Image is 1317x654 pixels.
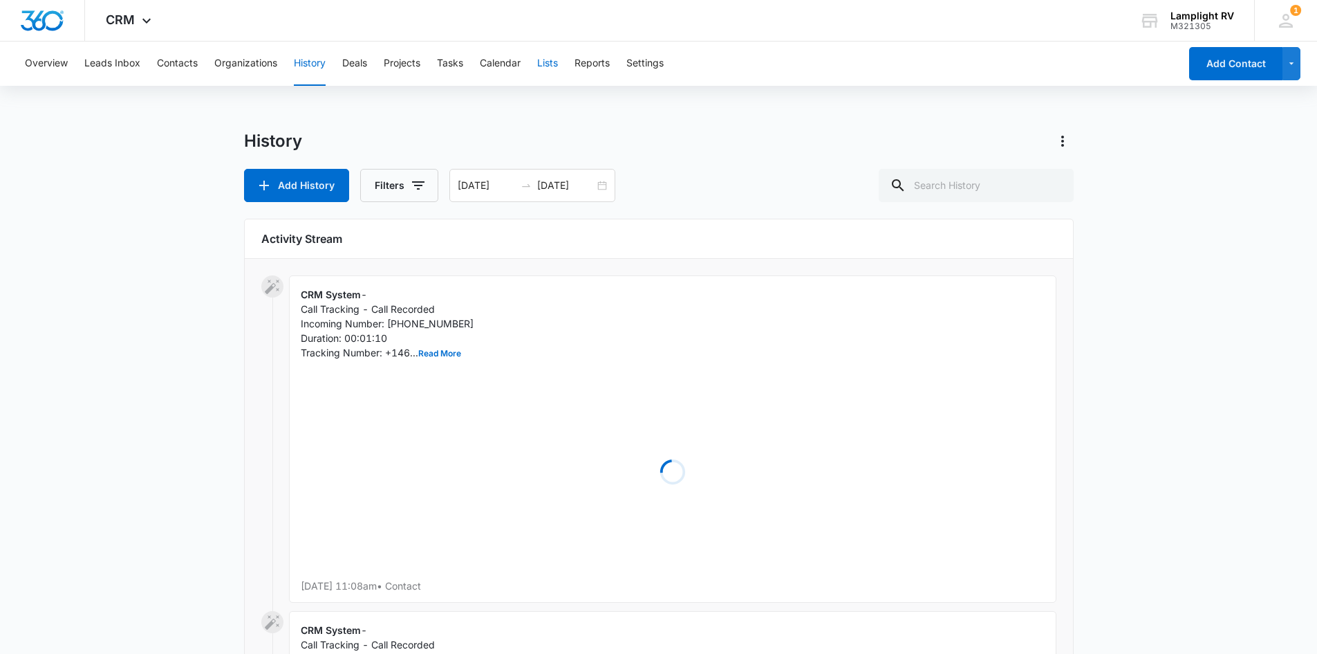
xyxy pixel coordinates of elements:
[384,42,420,86] button: Projects
[537,178,595,193] input: End date
[521,180,532,191] span: swap-right
[289,275,1056,603] div: -
[521,180,532,191] span: to
[84,42,140,86] button: Leads Inbox
[437,42,463,86] button: Tasks
[214,42,277,86] button: Organizations
[1052,130,1074,152] button: Actions
[418,349,461,358] button: Read More
[301,289,361,300] span: CRM System
[1290,5,1301,16] span: 1
[1170,10,1234,21] div: account name
[575,42,610,86] button: Reports
[360,169,438,202] button: Filters
[157,42,198,86] button: Contacts
[626,42,664,86] button: Settings
[294,42,326,86] button: History
[244,169,349,202] button: Add History
[25,42,68,86] button: Overview
[1189,47,1282,80] button: Add Contact
[342,42,367,86] button: Deals
[458,178,515,193] input: Start date
[537,42,558,86] button: Lists
[301,581,1045,591] p: [DATE] 11:08am • Contact
[261,230,1056,247] h6: Activity Stream
[106,12,135,27] span: CRM
[1290,5,1301,16] div: notifications count
[301,303,474,358] span: Call Tracking - Call Recorded Incoming Number: [PHONE_NUMBER] Duration: 00:01:10 Tracking Number:...
[879,169,1074,202] input: Search History
[1170,21,1234,31] div: account id
[480,42,521,86] button: Calendar
[244,131,302,152] h1: History
[301,624,361,636] span: CRM System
